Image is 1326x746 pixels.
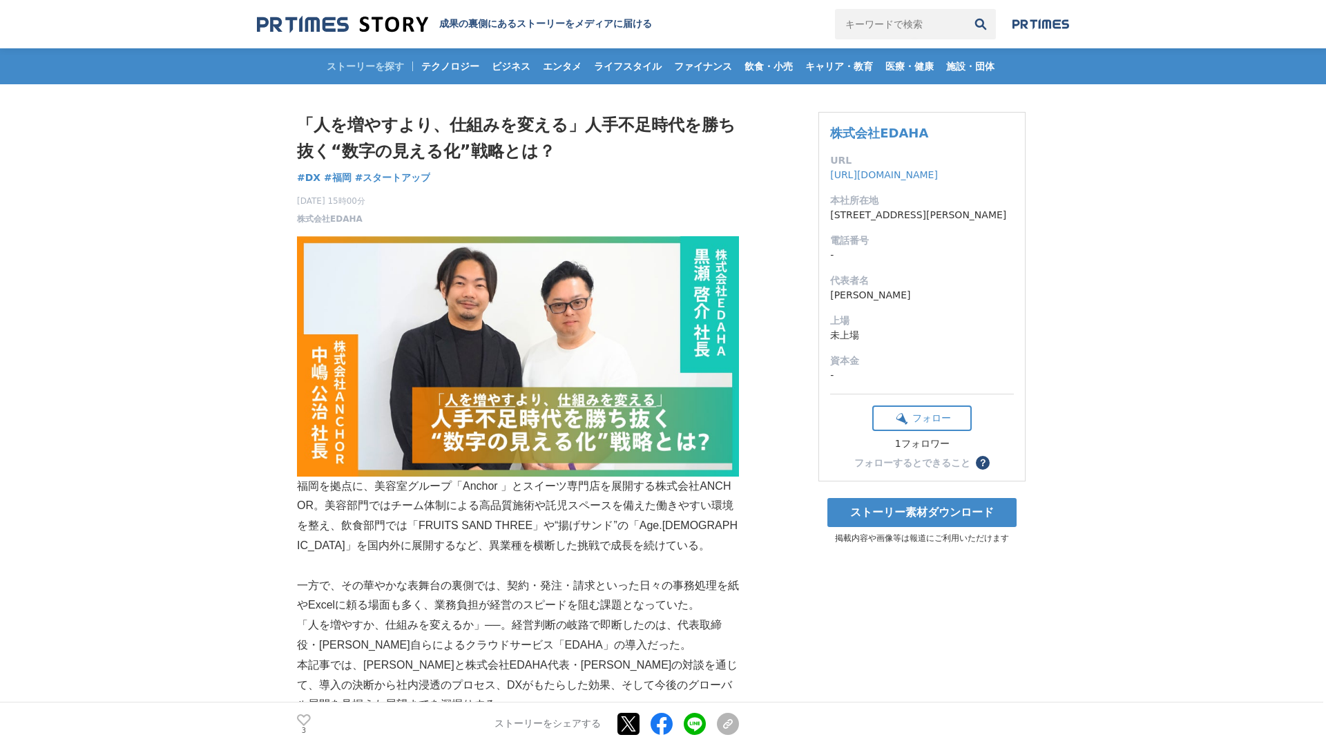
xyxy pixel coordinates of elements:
[355,171,431,185] a: #スタートアップ
[978,458,988,468] span: ？
[416,60,485,73] span: テクノロジー
[941,48,1000,84] a: 施設・団体
[830,193,1014,208] dt: 本社所在地
[830,208,1014,222] dd: [STREET_ADDRESS][PERSON_NAME]
[872,405,972,431] button: フォロー
[739,48,798,84] a: 飲食・小売
[854,458,970,468] div: フォローするとできること
[830,328,1014,343] dd: 未上場
[800,48,878,84] a: キャリア・教育
[830,169,938,180] a: [URL][DOMAIN_NAME]
[830,274,1014,288] dt: 代表者名
[976,456,990,470] button: ？
[830,153,1014,168] dt: URL
[669,48,738,84] a: ファイナンス
[830,248,1014,262] dd: -
[297,213,363,225] a: 株式会社EDAHA
[439,18,652,30] h2: 成果の裏側にあるストーリーをメディアに届ける
[355,171,431,184] span: #スタートアップ
[486,48,536,84] a: ビジネス
[835,9,965,39] input: キーワードで検索
[494,718,601,731] p: ストーリーをシェアする
[257,15,652,34] a: 成果の裏側にあるストーリーをメディアに届ける 成果の裏側にあるストーリーをメディアに届ける
[880,48,939,84] a: 医療・健康
[297,477,739,556] p: 福岡を拠点に、美容室グループ「Anchor 」とスイーツ専門店を展開する株式会社ANCHOR。美容部門ではチーム体制による高品質施術や託児スペースを備えた働きやすい環境を整え、飲食部門では「FR...
[537,60,587,73] span: エンタメ
[880,60,939,73] span: 医療・健康
[827,498,1017,527] a: ストーリー素材ダウンロード
[297,615,739,656] p: 「人を増やすか、仕組みを変えるか」──。経営判断の岐路で即断したのは、代表取締役・[PERSON_NAME]自らによるクラウドサービス「EDAHA」の導入だった。
[297,171,320,185] a: #DX
[297,656,739,715] p: 本記事では、[PERSON_NAME]と株式会社EDAHA代表・[PERSON_NAME]の対談を通じて、導入の決断から社内浸透のプロセス、DXがもたらした効果、そして今後のグローバル展開を見据...
[1012,19,1069,30] img: prtimes
[830,288,1014,303] dd: [PERSON_NAME]
[830,233,1014,248] dt: 電話番号
[297,195,365,207] span: [DATE] 15時00分
[537,48,587,84] a: エンタメ
[818,533,1026,544] p: 掲載内容や画像等は報道にご利用いただけます
[324,171,352,184] span: #福岡
[669,60,738,73] span: ファイナンス
[588,60,667,73] span: ライフスタイル
[297,576,739,616] p: 一方で、その華やかな表舞台の裏側では、契約・発注・請求といった日々の事務処理を紙やExcelに頼る場面も多く、業務負担が経営のスピードを阻む課題となっていた。
[416,48,485,84] a: テクノロジー
[830,314,1014,328] dt: 上場
[872,438,972,450] div: 1フォロワー
[588,48,667,84] a: ライフスタイル
[800,60,878,73] span: キャリア・教育
[297,171,320,184] span: #DX
[965,9,996,39] button: 検索
[739,60,798,73] span: 飲食・小売
[324,171,352,185] a: #福岡
[830,126,928,140] a: 株式会社EDAHA
[486,60,536,73] span: ビジネス
[297,112,739,165] h1: 「人を増やすより、仕組みを変える」人手不足時代を勝ち抜く“数字の見える化”戦略とは？
[830,354,1014,368] dt: 資本金
[830,368,1014,383] dd: -
[297,727,311,734] p: 3
[297,236,739,477] img: thumbnail_96881320-a362-11f0-be38-a389c2315d6f.png
[941,60,1000,73] span: 施設・団体
[257,15,428,34] img: 成果の裏側にあるストーリーをメディアに届ける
